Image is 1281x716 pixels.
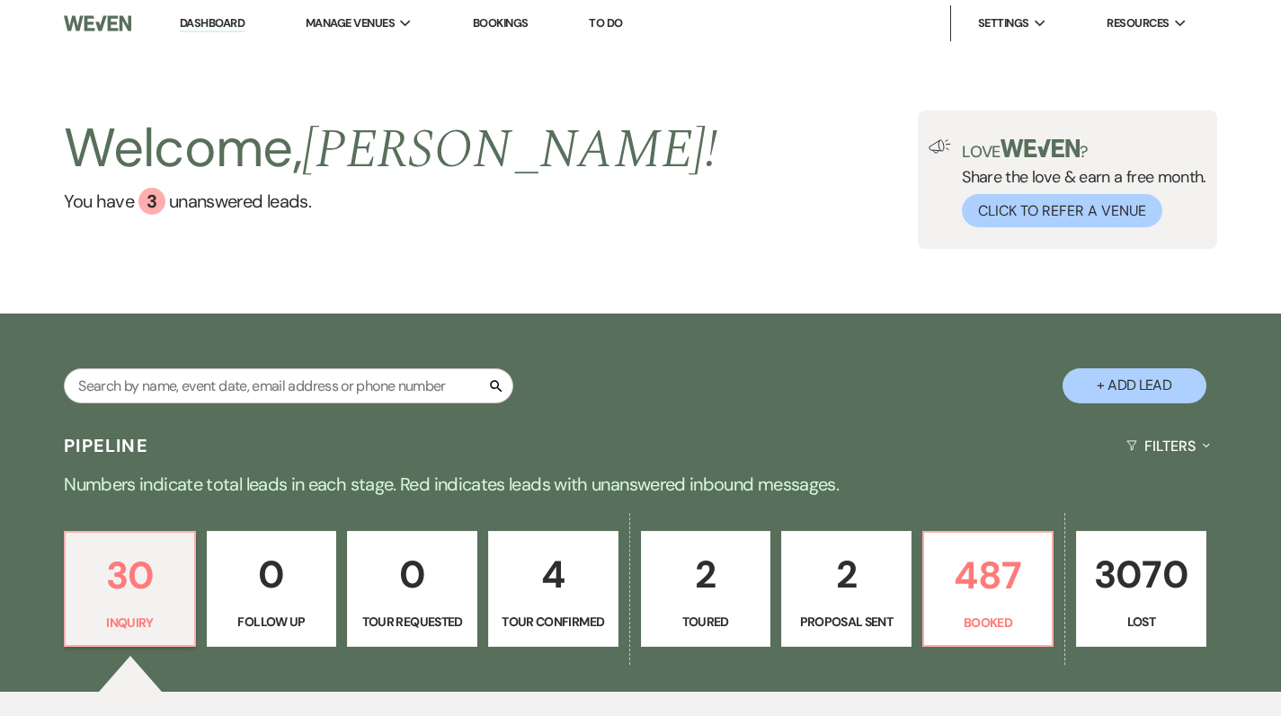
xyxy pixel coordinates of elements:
p: 4 [500,544,607,605]
p: Follow Up [218,612,325,632]
p: Tour Confirmed [500,612,607,632]
input: Search by name, event date, email address or phone number [64,368,513,403]
p: Proposal Sent [793,612,900,632]
span: Manage Venues [306,14,395,32]
a: Bookings [473,15,529,31]
div: Share the love & earn a free month. [951,139,1206,227]
img: loud-speaker-illustration.svg [929,139,951,154]
p: 3070 [1088,544,1195,605]
h2: Welcome, [64,110,717,188]
p: Tour Requested [359,612,466,632]
p: Toured [653,612,760,632]
a: 487Booked [922,531,1054,648]
button: + Add Lead [1063,368,1206,403]
a: Dashboard [180,15,245,32]
p: 487 [935,545,1042,606]
a: 30Inquiry [64,531,196,648]
button: Filters [1119,422,1217,470]
p: 0 [359,544,466,605]
a: 0Tour Requested [347,531,477,648]
span: [PERSON_NAME] ! [302,109,717,191]
a: 2Toured [641,531,771,648]
img: Weven Logo [64,4,131,42]
p: 30 [76,545,183,606]
a: 4Tour Confirmed [488,531,618,648]
span: Settings [978,14,1029,32]
p: Inquiry [76,613,183,632]
p: 0 [218,544,325,605]
span: Resources [1107,14,1169,32]
a: 3070Lost [1076,531,1206,648]
img: weven-logo-green.svg [1001,139,1081,157]
p: 2 [653,544,760,605]
a: To Do [589,15,622,31]
p: Booked [935,613,1042,632]
a: You have 3 unanswered leads. [64,188,717,215]
h3: Pipeline [64,433,148,458]
p: 2 [793,544,900,605]
a: 2Proposal Sent [781,531,912,648]
div: 3 [138,188,165,215]
p: Love ? [962,139,1206,160]
a: 0Follow Up [207,531,337,648]
p: Lost [1088,612,1195,632]
button: Click to Refer a Venue [962,194,1162,227]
